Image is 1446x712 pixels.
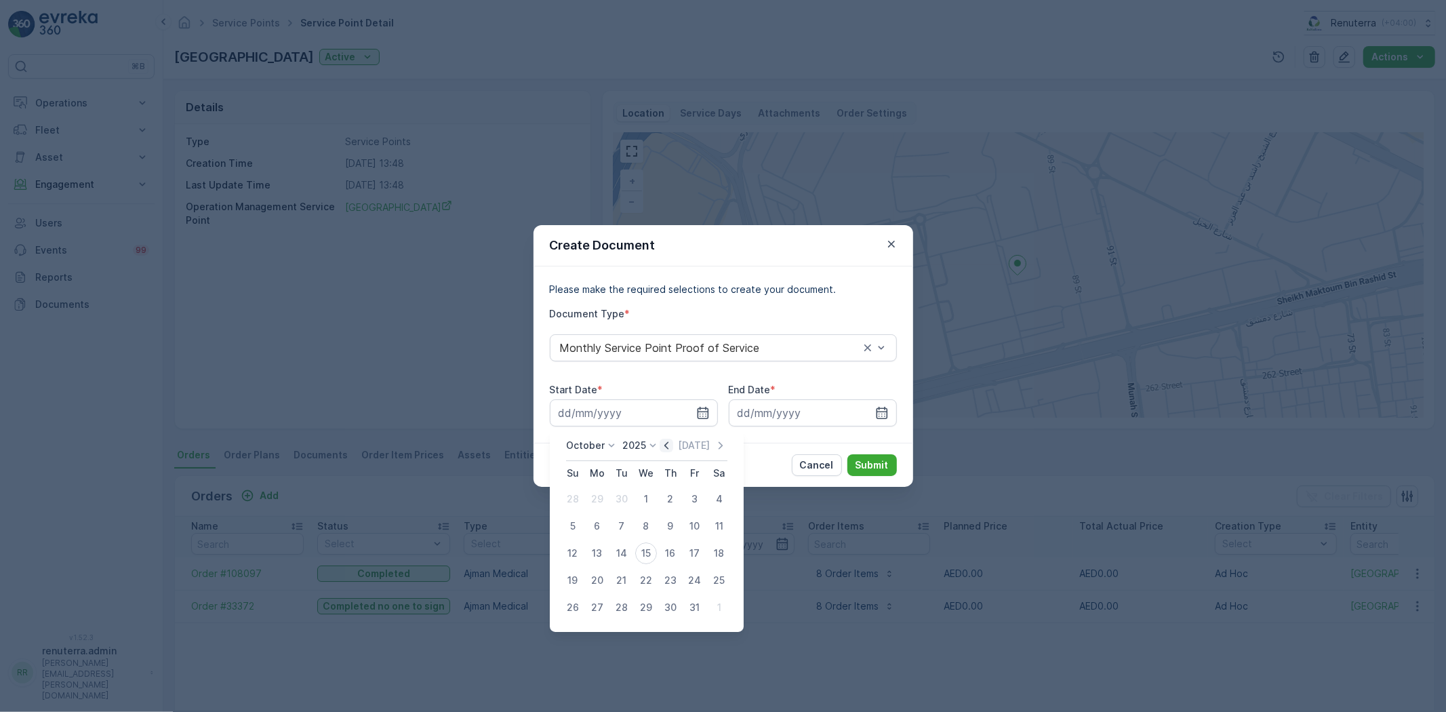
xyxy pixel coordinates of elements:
[707,461,731,486] th: Saturday
[562,570,584,591] div: 19
[708,597,730,618] div: 1
[684,570,706,591] div: 24
[708,515,730,537] div: 11
[635,488,657,510] div: 1
[684,488,706,510] div: 3
[684,597,706,618] div: 31
[550,236,656,255] p: Create Document
[684,542,706,564] div: 17
[550,399,718,427] input: dd/mm/yyyy
[562,597,584,618] div: 26
[660,597,681,618] div: 30
[562,488,584,510] div: 28
[683,461,707,486] th: Friday
[585,461,609,486] th: Monday
[856,458,889,472] p: Submit
[586,597,608,618] div: 27
[550,384,598,395] label: Start Date
[611,542,632,564] div: 14
[658,461,683,486] th: Thursday
[611,570,632,591] div: 21
[611,515,632,537] div: 7
[678,439,710,452] p: [DATE]
[634,461,658,486] th: Wednesday
[586,488,608,510] div: 29
[660,542,681,564] div: 16
[660,515,681,537] div: 9
[708,488,730,510] div: 4
[635,570,657,591] div: 22
[708,542,730,564] div: 18
[586,515,608,537] div: 6
[562,542,584,564] div: 12
[586,570,608,591] div: 20
[847,454,897,476] button: Submit
[562,515,584,537] div: 5
[729,399,897,427] input: dd/mm/yyyy
[729,384,771,395] label: End Date
[566,439,605,452] p: October
[586,542,608,564] div: 13
[792,454,842,476] button: Cancel
[635,597,657,618] div: 29
[550,308,625,319] label: Document Type
[660,570,681,591] div: 23
[561,461,585,486] th: Sunday
[635,542,657,564] div: 15
[660,488,681,510] div: 2
[611,597,632,618] div: 28
[611,488,632,510] div: 30
[684,515,706,537] div: 10
[635,515,657,537] div: 8
[550,283,897,296] p: Please make the required selections to create your document.
[609,461,634,486] th: Tuesday
[623,439,647,452] p: 2025
[708,570,730,591] div: 25
[800,458,834,472] p: Cancel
